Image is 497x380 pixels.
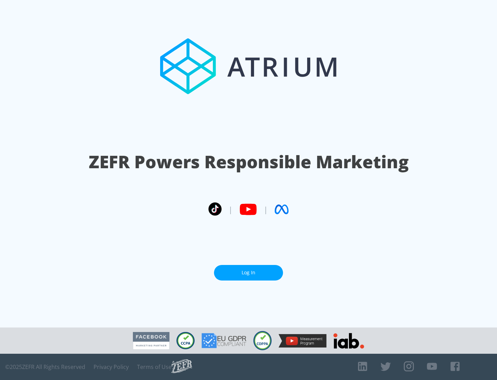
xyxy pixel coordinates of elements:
img: IAB [333,333,364,349]
a: Log In [214,265,283,281]
img: CCPA Compliant [176,332,195,349]
a: Privacy Policy [94,363,129,370]
img: COPPA Compliant [253,331,272,350]
span: © 2025 ZEFR All Rights Reserved [5,363,85,370]
img: YouTube Measurement Program [279,334,327,348]
img: Facebook Marketing Partner [133,332,169,350]
img: GDPR Compliant [202,333,246,348]
span: | [228,204,233,215]
a: Terms of Use [137,363,172,370]
h1: ZEFR Powers Responsible Marketing [89,150,409,174]
span: | [264,204,268,215]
